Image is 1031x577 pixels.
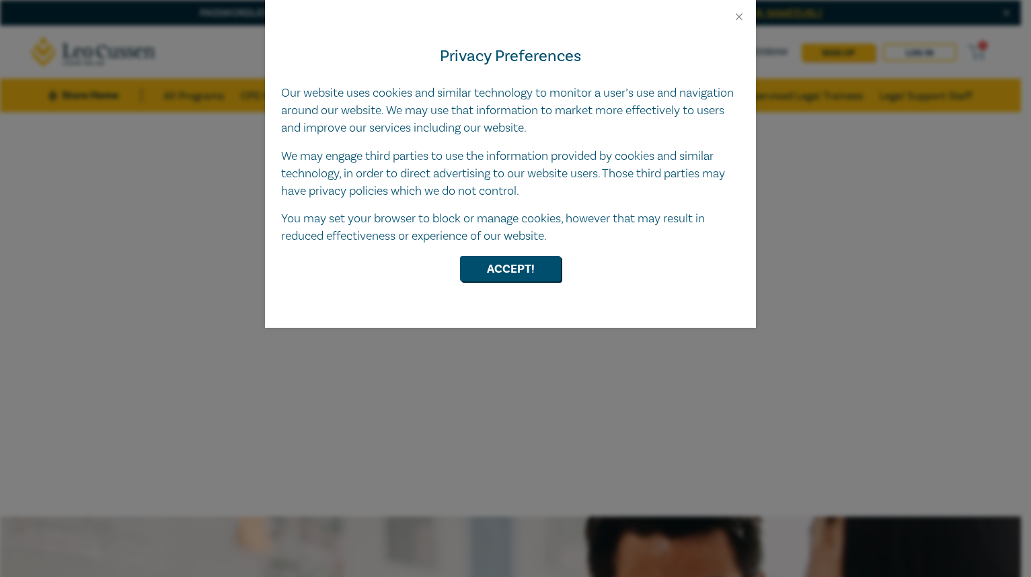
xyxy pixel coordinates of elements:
p: Our website uses cookies and similar technology to monitor a user’s use and navigation around our... [281,85,740,137]
button: Close [733,11,745,23]
button: Accept! [460,256,561,281]
h4: Privacy Preferences [281,44,740,69]
p: You may set your browser to block or manage cookies, however that may result in reduced effective... [281,210,740,245]
p: We may engage third parties to use the information provided by cookies and similar technology, in... [281,148,740,200]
